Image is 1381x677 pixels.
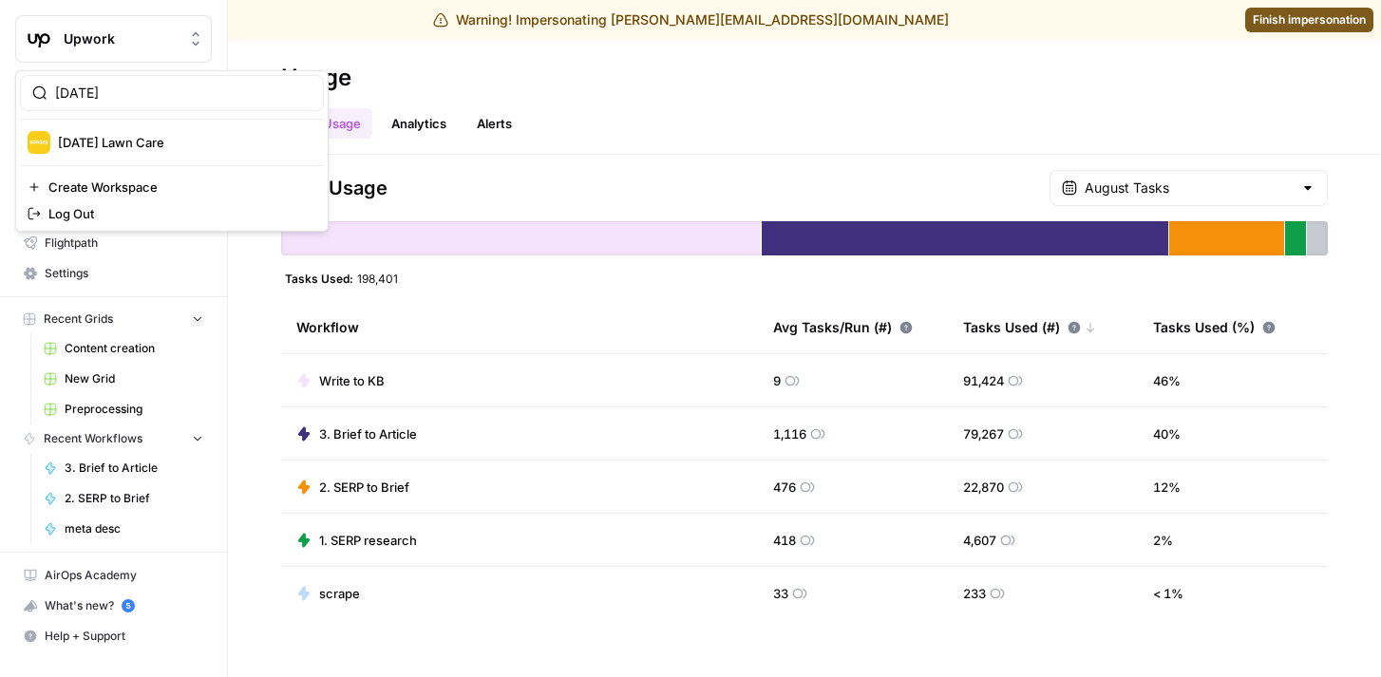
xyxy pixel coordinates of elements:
[65,490,203,507] span: 2. SERP to Brief
[44,430,142,447] span: Recent Workflows
[20,200,324,227] a: Log Out
[15,560,212,591] a: AirOps Academy
[357,271,398,286] span: 198,401
[773,301,913,353] div: Avg Tasks/Run (#)
[465,108,523,139] a: Alerts
[1153,478,1181,497] span: 12 %
[963,371,1004,390] span: 91,424
[58,133,309,152] span: [DATE] Lawn Care
[48,178,309,197] span: Create Workspace
[773,478,796,497] span: 476
[35,514,212,544] a: meta desc
[35,453,212,483] a: 3. Brief to Article
[319,584,360,603] span: scrape
[963,424,1004,443] span: 79,267
[15,424,212,453] button: Recent Workflows
[15,621,212,651] button: Help + Support
[1085,179,1293,197] input: August Tasks
[963,584,986,603] span: 233
[1253,11,1366,28] span: Finish impersonation
[122,599,135,612] a: 5
[380,108,458,139] a: Analytics
[15,258,212,289] a: Settings
[28,131,50,154] img: Sunday Lawn Care Logo
[319,371,385,390] span: Write to KB
[963,301,1096,353] div: Tasks Used (#)
[48,204,309,223] span: Log Out
[65,340,203,357] span: Content creation
[963,531,996,550] span: 4,607
[65,460,203,477] span: 3. Brief to Article
[319,478,409,497] span: 2. SERP to Brief
[45,265,203,282] span: Settings
[15,15,212,63] button: Workspace: Upwork
[16,592,211,620] div: What's new?
[296,531,417,550] a: 1. SERP research
[773,584,788,603] span: 33
[125,601,130,611] text: 5
[35,364,212,394] a: New Grid
[15,591,212,621] button: What's new? 5
[963,478,1004,497] span: 22,870
[65,520,203,537] span: meta desc
[44,310,113,328] span: Recent Grids
[15,228,212,258] a: Flightpath
[433,10,949,29] div: Warning! Impersonating [PERSON_NAME][EMAIL_ADDRESS][DOMAIN_NAME]
[296,584,360,603] a: scrape
[281,175,388,201] span: Task Usage
[281,63,351,93] div: Usage
[296,301,743,353] div: Workflow
[319,424,417,443] span: 3. Brief to Article
[1153,531,1173,550] span: 2 %
[1153,371,1181,390] span: 46 %
[35,394,212,424] a: Preprocessing
[296,424,417,443] a: 3. Brief to Article
[35,333,212,364] a: Content creation
[64,29,179,48] span: Upwork
[65,401,203,418] span: Preprocessing
[296,478,409,497] a: 2. SERP to Brief
[773,531,796,550] span: 418
[1245,8,1373,32] a: Finish impersonation
[45,235,203,252] span: Flightpath
[20,174,324,200] a: Create Workspace
[1153,584,1183,603] span: < 1 %
[285,271,353,286] span: Tasks Used:
[773,424,806,443] span: 1,116
[55,84,312,103] input: Search Workspaces
[35,483,212,514] a: 2. SERP to Brief
[319,531,417,550] span: 1. SERP research
[773,371,781,390] span: 9
[1153,301,1276,353] div: Tasks Used (%)
[1153,424,1181,443] span: 40 %
[65,370,203,387] span: New Grid
[15,70,329,232] div: Workspace: Upwork
[15,305,212,333] button: Recent Grids
[45,567,203,584] span: AirOps Academy
[45,628,203,645] span: Help + Support
[296,371,385,390] a: Write to KB
[22,22,56,56] img: Upwork Logo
